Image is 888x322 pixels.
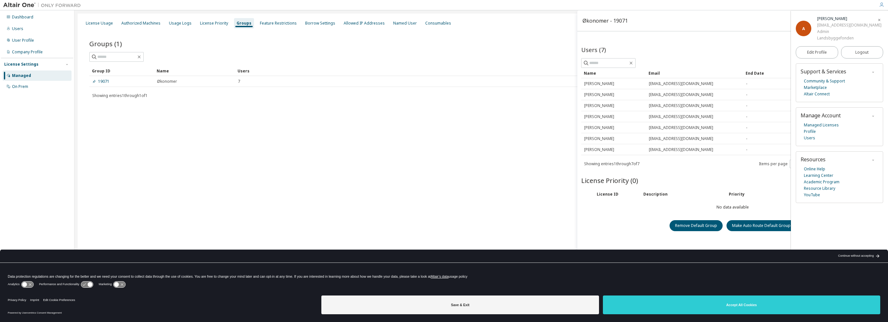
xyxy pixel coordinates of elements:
span: Økonomer [157,79,177,84]
div: License Priority [200,21,228,26]
span: Edit Profile [807,50,827,55]
div: License Settings [4,62,39,67]
span: - [746,114,747,119]
div: Økonomer - 19071 [583,18,628,23]
div: Name [584,68,643,78]
span: [PERSON_NAME] [584,125,614,130]
div: User Profile [12,38,34,43]
span: Users (7) [581,46,606,54]
div: Group ID [92,66,151,76]
a: YouTube [804,192,820,198]
button: Make Auto Route Default Group [727,220,796,231]
span: [PERSON_NAME] [584,147,614,152]
div: Description [643,192,721,197]
a: Resource Library [804,185,835,192]
span: [PERSON_NAME] [584,103,614,108]
a: Profile [804,128,816,135]
div: Email [649,68,740,78]
a: Academic Program [804,179,839,185]
span: [PERSON_NAME] [584,92,614,97]
span: [PERSON_NAME] [584,114,614,119]
div: [EMAIL_ADDRESS][DOMAIN_NAME] [817,22,882,28]
span: [EMAIL_ADDRESS][DOMAIN_NAME] [649,114,713,119]
div: Landsbyggefonden [817,35,882,41]
div: Users [12,26,23,31]
div: On Prem [12,84,28,89]
div: Groups [237,21,251,26]
span: [EMAIL_ADDRESS][DOMAIN_NAME] [649,136,713,141]
span: - [746,81,747,86]
div: Allowed IP Addresses [344,21,385,26]
span: A [802,26,805,31]
div: License Usage [86,21,113,26]
div: Company Profile [12,49,43,55]
a: Altair Connect [804,91,830,97]
span: [EMAIL_ADDRESS][DOMAIN_NAME] [649,92,713,97]
a: Edit Profile [796,46,838,59]
span: [EMAIL_ADDRESS][DOMAIN_NAME] [649,103,713,108]
span: - [746,136,747,141]
span: [PERSON_NAME] [584,136,614,141]
button: Remove Default Group [670,220,723,231]
span: Showing entries 1 through 1 of 1 [92,93,148,98]
div: Alette Jarnlev [817,16,882,22]
span: - [746,147,747,152]
span: - [746,125,747,130]
div: Managed [12,73,31,78]
a: Online Help [804,166,825,172]
span: [EMAIL_ADDRESS][DOMAIN_NAME] [649,125,713,130]
span: Items per page [759,160,802,168]
a: Community & Support [804,78,845,84]
span: [EMAIL_ADDRESS][DOMAIN_NAME] [649,81,713,86]
span: - [746,103,747,108]
a: Learning Center [804,172,833,179]
span: [PERSON_NAME] [584,81,614,86]
button: Logout [841,46,883,59]
div: Priority [729,192,745,197]
div: Authorized Machines [121,21,161,26]
div: Usage Logs [169,21,192,26]
div: Consumables [425,21,451,26]
div: Borrow Settings [305,21,335,26]
span: [EMAIL_ADDRESS][DOMAIN_NAME] [649,147,713,152]
div: Feature Restrictions [260,21,297,26]
div: Admin [817,28,882,35]
a: 19071 [92,79,109,84]
span: - [746,92,747,97]
div: License ID [597,192,636,197]
div: Users [238,66,855,76]
div: End Date [746,68,866,78]
img: Altair One [3,2,84,8]
span: Showing entries 1 through 7 of 7 [584,161,639,166]
div: Name [157,66,232,76]
span: Logout [855,49,869,56]
span: Manage Account [801,112,841,119]
span: Support & Services [801,68,846,75]
span: Resources [801,156,826,163]
a: Marketplace [804,84,827,91]
a: Managed Licenses [804,122,839,128]
span: Groups (1) [89,39,122,48]
span: License Priority (0) [581,176,638,185]
a: Users [804,135,815,141]
div: Dashboard [12,15,33,20]
span: 7 [238,79,240,84]
div: No data available [581,43,884,301]
div: Named User [393,21,417,26]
